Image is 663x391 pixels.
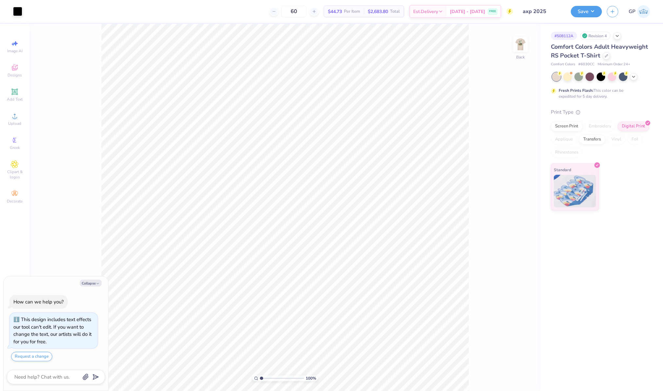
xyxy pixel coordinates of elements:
span: FREE [489,9,496,14]
div: Applique [551,135,577,144]
div: Screen Print [551,122,583,131]
span: Standard [554,166,571,173]
span: $2,683.80 [368,8,388,15]
span: Add Text [7,97,23,102]
div: Embroidery [585,122,616,131]
button: Save [571,6,602,17]
img: Gene Padilla [637,5,650,18]
div: How can we help you? [13,299,64,305]
span: 100 % [306,375,316,381]
div: This design includes text effects our tool can't edit. If you want to change the text, our artist... [13,316,92,345]
div: Digital Print [618,122,649,131]
button: Collapse [80,280,102,286]
span: Total [390,8,400,15]
span: Designs [8,73,22,78]
span: Est. Delivery [413,8,438,15]
a: GP [629,5,650,18]
div: This color can be expedited for 5 day delivery. [559,88,639,99]
input: Untitled Design [518,5,566,18]
input: – – [281,6,307,17]
span: Image AI [7,48,23,54]
div: # 508112A [551,32,577,40]
span: Greek [10,145,20,150]
div: Rhinestones [551,148,583,157]
span: $44.73 [328,8,342,15]
div: Vinyl [607,135,625,144]
img: Back [514,38,527,51]
span: # 6030CC [578,62,594,67]
button: Request a change [11,352,52,361]
span: Per Item [344,8,360,15]
span: Comfort Colors Adult Heavyweight RS Pocket T-Shirt [551,43,648,59]
div: Revision 4 [580,32,610,40]
div: Back [516,54,525,60]
span: Clipart & logos [3,169,26,180]
div: Transfers [579,135,605,144]
strong: Fresh Prints Flash: [559,88,593,93]
span: Minimum Order: 24 + [598,62,630,67]
span: GP [629,8,636,15]
img: Standard [554,175,596,207]
span: Comfort Colors [551,62,575,67]
span: [DATE] - [DATE] [450,8,485,15]
span: Upload [8,121,21,126]
span: Decorate [7,199,23,204]
div: Foil [627,135,643,144]
div: Print Type [551,108,650,116]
